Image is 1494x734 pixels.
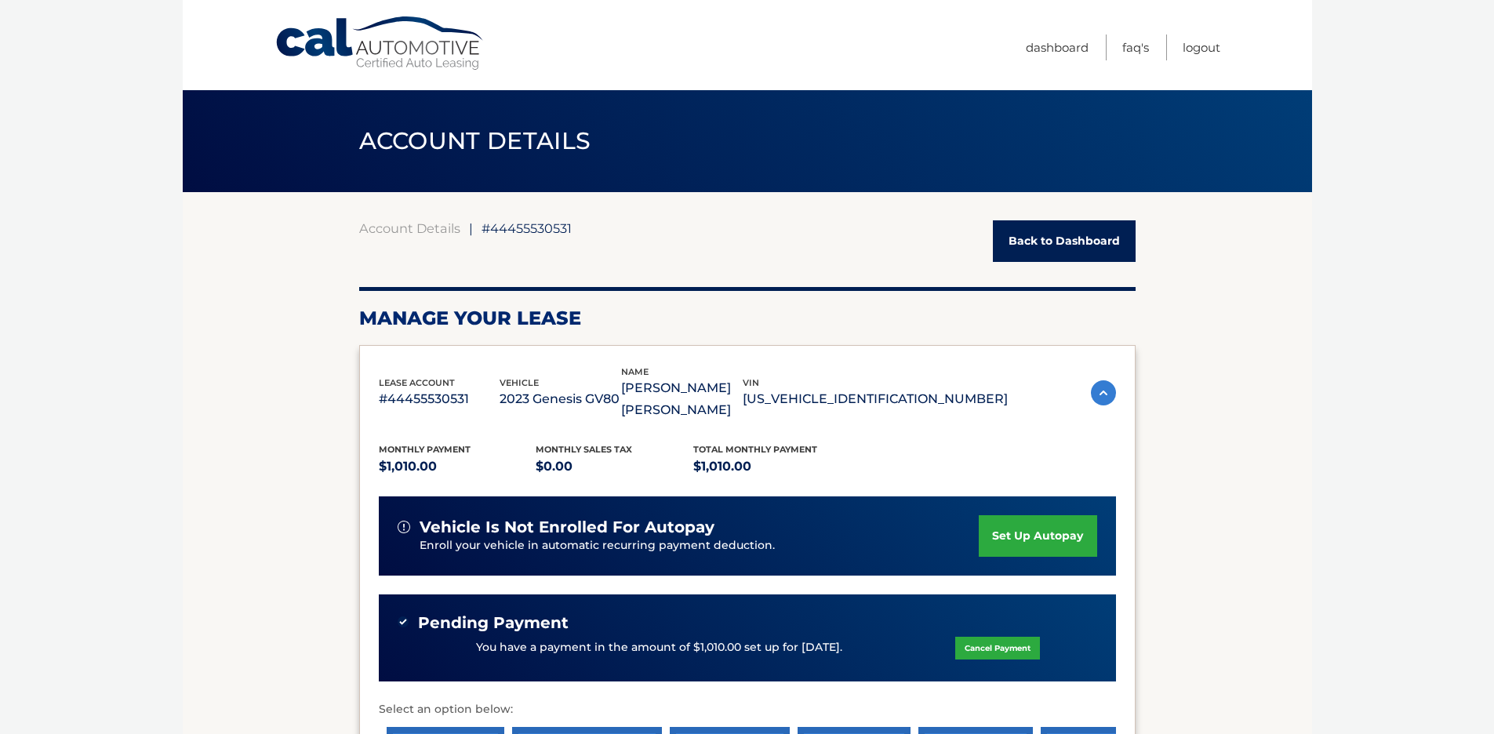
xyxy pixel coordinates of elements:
a: Account Details [359,220,460,236]
span: Total Monthly Payment [693,444,817,455]
a: Back to Dashboard [993,220,1136,262]
a: FAQ's [1122,35,1149,60]
h2: Manage Your Lease [359,307,1136,330]
span: Monthly Payment [379,444,471,455]
p: $1,010.00 [379,456,536,478]
span: vehicle is not enrolled for autopay [420,518,714,537]
p: 2023 Genesis GV80 [500,388,621,410]
p: Select an option below: [379,700,1116,719]
span: vehicle [500,377,539,388]
img: check-green.svg [398,616,409,627]
p: $1,010.00 [693,456,851,478]
a: set up autopay [979,515,1096,557]
img: alert-white.svg [398,521,410,533]
a: Logout [1183,35,1220,60]
p: $0.00 [536,456,693,478]
span: lease account [379,377,455,388]
a: Dashboard [1026,35,1089,60]
span: Pending Payment [418,613,569,633]
p: You have a payment in the amount of $1,010.00 set up for [DATE]. [476,639,842,656]
span: #44455530531 [482,220,572,236]
span: vin [743,377,759,388]
a: Cal Automotive [274,16,486,71]
span: name [621,366,649,377]
a: Cancel Payment [955,637,1040,660]
span: | [469,220,473,236]
img: accordion-active.svg [1091,380,1116,405]
span: ACCOUNT DETAILS [359,126,591,155]
p: #44455530531 [379,388,500,410]
span: Monthly sales Tax [536,444,632,455]
p: Enroll your vehicle in automatic recurring payment deduction. [420,537,980,554]
p: [PERSON_NAME] [PERSON_NAME] [621,377,743,421]
p: [US_VEHICLE_IDENTIFICATION_NUMBER] [743,388,1008,410]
